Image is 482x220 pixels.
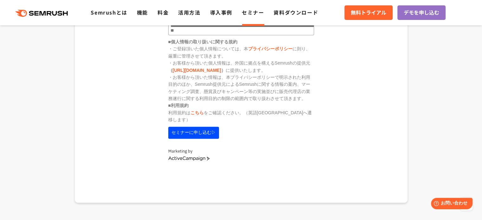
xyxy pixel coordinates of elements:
h5: ■個人情報の取り扱いに関する規約 [168,38,314,45]
p: ・ご登録頂いた個人情報については、本 に則り、厳重に管理させて頂きます。 ・お客様から頂いた個人情報は、外国に拠点を構えるSemrushの提供元 に提供いたします。 ・お客様から頂いた情報は、本... [168,45,314,102]
a: 導入事例 [210,9,232,16]
a: 無料トライアル [344,5,393,20]
div: Marketing by [168,148,314,155]
h5: ■利用規約 [168,102,314,109]
a: こちら [190,110,204,115]
span: 無料トライアル [351,9,386,17]
a: プライバシーポリシー [248,46,292,51]
p: 利用規約は をご確認ください。（英語[GEOGRAPHIC_DATA]へ遷移します） [168,109,314,123]
a: [URL][DOMAIN_NAME] [173,68,221,73]
a: 資料ダウンロード [273,9,318,16]
a: Semrushとは [91,9,127,16]
a: 料金 [157,9,169,16]
a: デモを申し込む [397,5,446,20]
strong: （ ） [168,68,226,73]
span: デモを申し込む [404,9,439,17]
iframe: Help widget launcher [426,195,475,213]
a: セミナー [242,9,264,16]
button: セミナーに申し込む▷ [168,127,219,139]
a: 活用方法 [178,9,200,16]
a: 機能 [137,9,148,16]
